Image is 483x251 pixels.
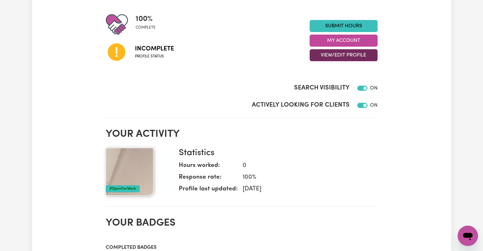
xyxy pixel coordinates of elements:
span: complete [136,25,156,30]
dd: 0 [238,161,372,170]
div: Profile completeness: 100% [136,13,161,36]
span: 100 % [136,13,156,25]
dt: Response rate: [179,173,238,185]
iframe: Button to launch messaging window [458,226,478,246]
dt: Profile last updated: [179,185,238,196]
button: My Account [310,35,378,47]
label: Actively Looking for Clients [252,100,350,110]
span: ON [370,86,378,91]
span: ON [370,103,378,108]
img: Your profile picture [106,148,153,195]
h2: Your activity [106,128,378,140]
h2: Your badges [106,217,378,229]
span: Incomplete [135,44,174,54]
h3: Completed badges [106,245,378,251]
button: View/Edit Profile [310,49,378,61]
dt: Hours worked: [179,161,238,173]
label: Search Visibility [294,83,350,93]
a: Submit Hours [310,20,378,32]
dd: 100 % [238,173,372,182]
dd: [DATE] [238,185,372,194]
div: #OpenForWork [106,185,140,192]
h3: Statistics [179,148,372,159]
span: Profile status [135,54,174,59]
